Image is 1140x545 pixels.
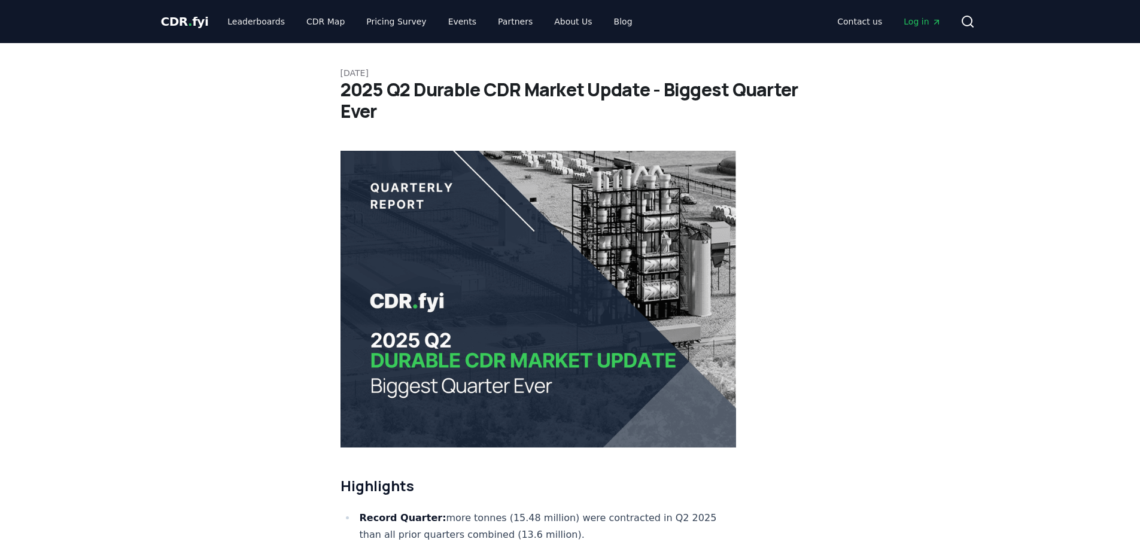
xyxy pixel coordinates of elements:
[188,14,192,29] span: .
[894,11,950,32] a: Log in
[356,510,737,543] li: more tonnes (15.48 million) were contracted in Q2 2025 than all prior quarters combined (13.6 mil...
[297,11,354,32] a: CDR Map
[161,13,209,30] a: CDR.fyi
[357,11,436,32] a: Pricing Survey
[360,512,446,523] strong: Record Quarter:
[341,79,800,122] h1: 2025 Q2 Durable CDR Market Update - Biggest Quarter Ever
[218,11,642,32] nav: Main
[828,11,950,32] nav: Main
[488,11,542,32] a: Partners
[161,14,209,29] span: CDR fyi
[545,11,601,32] a: About Us
[218,11,294,32] a: Leaderboards
[604,11,642,32] a: Blog
[904,16,941,28] span: Log in
[341,476,737,495] h2: Highlights
[828,11,892,32] a: Contact us
[341,67,800,79] p: [DATE]
[341,151,737,447] img: blog post image
[439,11,486,32] a: Events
